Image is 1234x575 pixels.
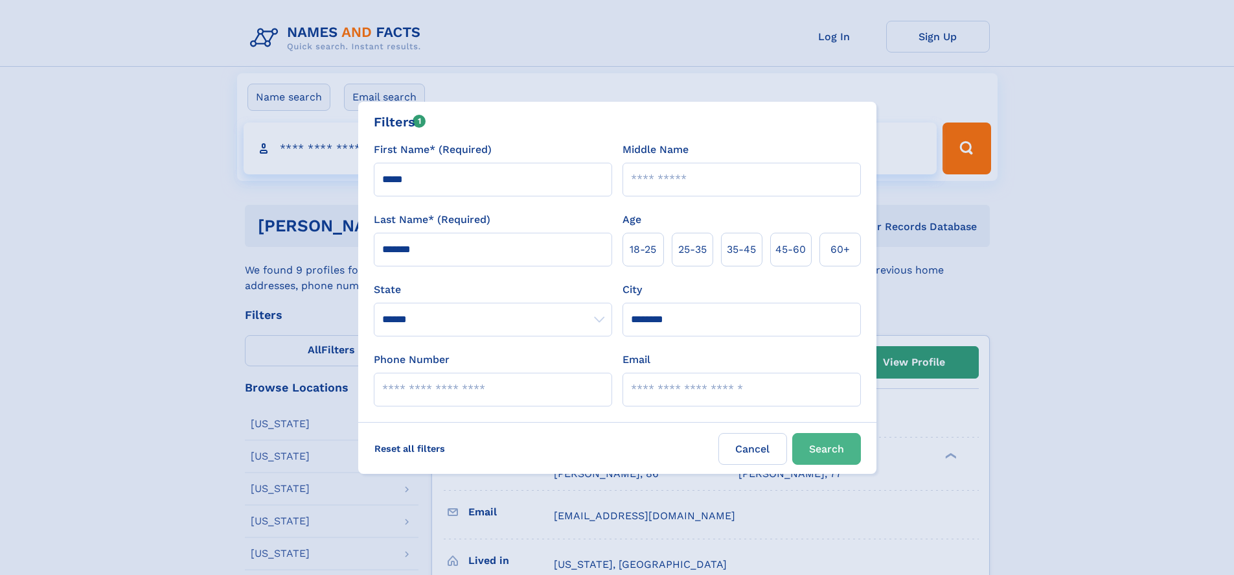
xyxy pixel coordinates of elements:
[718,433,787,465] label: Cancel
[374,112,426,132] div: Filters
[792,433,861,465] button: Search
[775,242,806,257] span: 45‑60
[623,142,689,158] label: Middle Name
[630,242,656,257] span: 18‑25
[623,352,650,368] label: Email
[727,242,756,257] span: 35‑45
[374,142,492,158] label: First Name* (Required)
[374,282,612,298] label: State
[678,242,707,257] span: 25‑35
[374,212,490,228] label: Last Name* (Required)
[623,282,642,298] label: City
[366,433,453,464] label: Reset all filters
[374,352,450,368] label: Phone Number
[623,212,641,228] label: Age
[830,242,850,257] span: 60+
